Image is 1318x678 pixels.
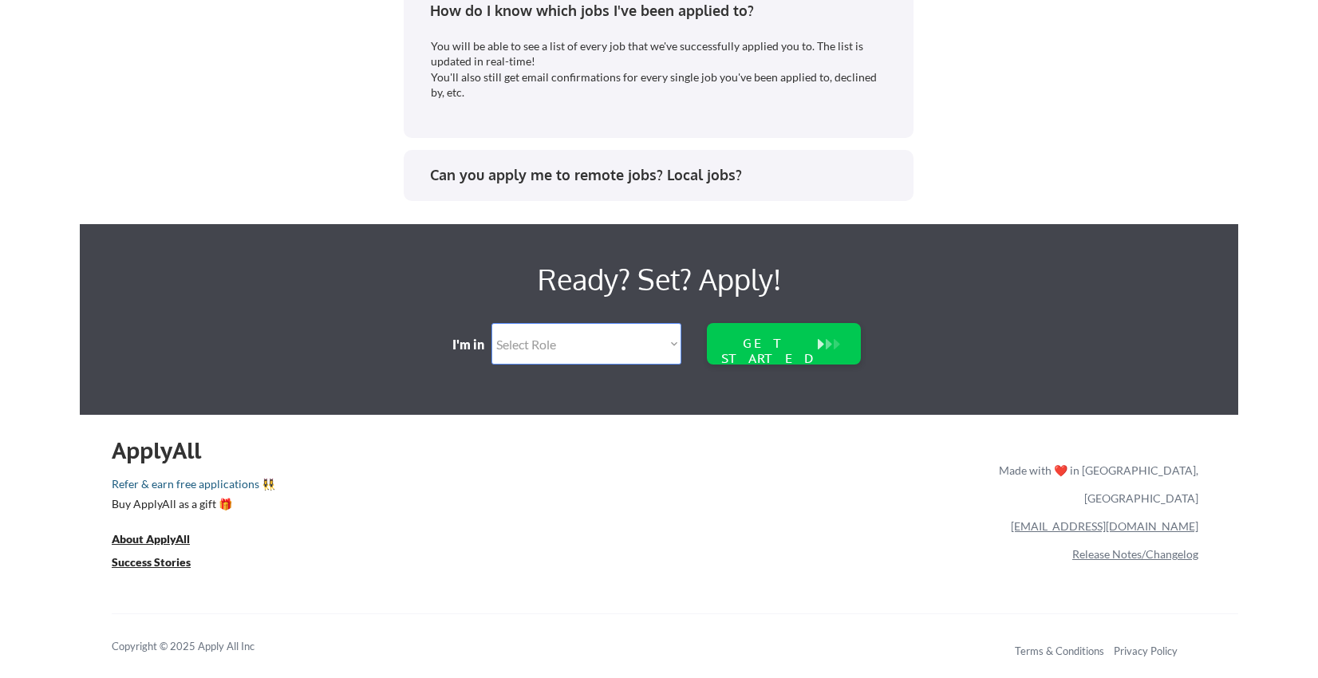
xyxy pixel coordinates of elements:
[431,38,889,101] div: You will be able to see a list of every job that we've successfully applied you to. The list is u...
[1072,547,1198,561] a: Release Notes/Changelog
[112,554,212,574] a: Success Stories
[112,437,219,464] div: ApplyAll
[1114,644,1178,657] a: Privacy Policy
[430,165,898,185] div: Can you apply me to remote jobs? Local jobs?
[303,256,1015,302] div: Ready? Set? Apply!
[112,555,191,569] u: Success Stories
[112,639,295,655] div: Copyright © 2025 Apply All Inc
[452,336,495,353] div: I'm in
[1015,644,1104,657] a: Terms & Conditions
[112,499,271,510] div: Buy ApplyAll as a gift 🎁
[112,479,665,495] a: Refer & earn free applications 👯‍♀️
[430,1,898,21] div: How do I know which jobs I've been applied to?
[717,336,819,366] div: GET STARTED
[112,495,271,515] a: Buy ApplyAll as a gift 🎁
[1011,519,1198,533] a: [EMAIL_ADDRESS][DOMAIN_NAME]
[112,530,212,550] a: About ApplyAll
[992,456,1198,512] div: Made with ❤️ in [GEOGRAPHIC_DATA], [GEOGRAPHIC_DATA]
[112,532,190,546] u: About ApplyAll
